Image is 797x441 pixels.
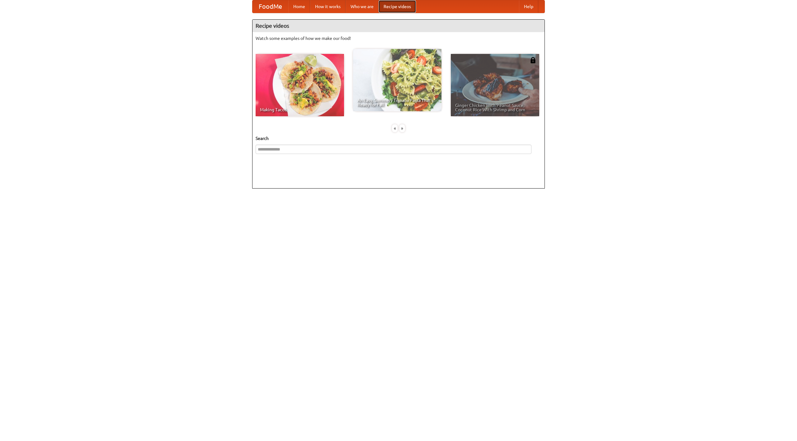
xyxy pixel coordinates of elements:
a: Who we are [346,0,379,13]
p: Watch some examples of how we make our food! [256,35,541,41]
a: How it works [310,0,346,13]
div: « [392,124,398,132]
a: Home [288,0,310,13]
span: Making Tacos [260,108,340,112]
a: Making Tacos [256,54,344,116]
h4: Recipe videos [252,20,545,32]
a: FoodMe [252,0,288,13]
span: An Easy, Summery Tomato Pasta That's Ready for Fall [357,98,437,107]
a: An Easy, Summery Tomato Pasta That's Ready for Fall [353,49,441,111]
a: Recipe videos [379,0,416,13]
a: Help [519,0,538,13]
div: » [399,124,405,132]
img: 483408.png [530,57,536,63]
h5: Search [256,135,541,141]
